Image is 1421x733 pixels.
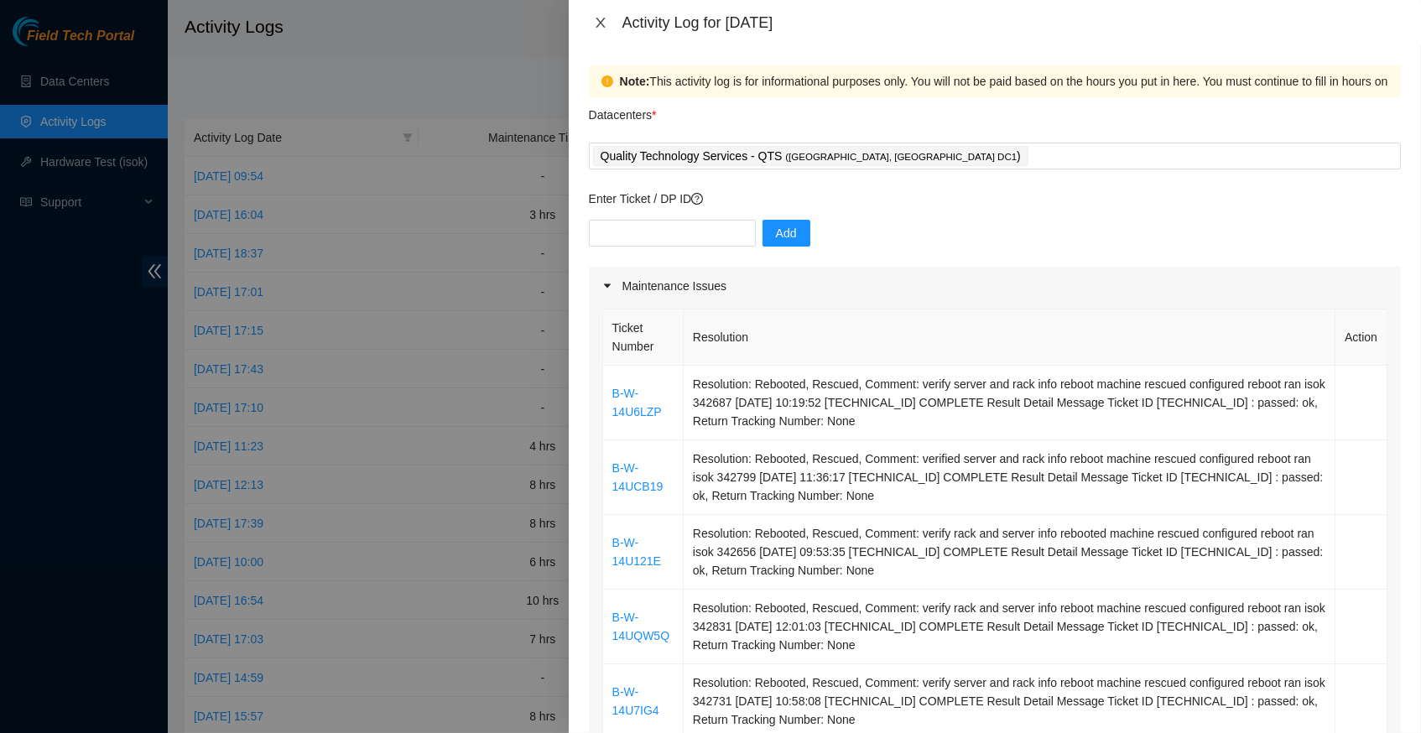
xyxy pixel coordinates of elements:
[589,15,612,31] button: Close
[620,72,650,91] strong: Note:
[1335,309,1387,366] th: Action
[612,387,662,418] a: B-W-14U6LZP
[612,685,659,717] a: B-W-14U7IG4
[684,590,1335,664] td: Resolution: Rebooted, Rescued, Comment: verify rack and server info reboot machine rescued config...
[612,461,664,493] a: B-W-14UCB19
[603,309,684,366] th: Ticket Number
[684,309,1335,366] th: Resolution
[594,16,607,29] span: close
[589,190,1401,208] p: Enter Ticket / DP ID
[776,224,797,242] span: Add
[684,440,1335,515] td: Resolution: Rebooted, Rescued, Comment: verified server and rack info reboot machine rescued conf...
[601,147,1021,166] p: Quality Technology Services - QTS )
[785,152,1017,162] span: ( [GEOGRAPHIC_DATA], [GEOGRAPHIC_DATA] DC1
[612,611,669,642] a: B-W-14UQW5Q
[622,13,1401,32] div: Activity Log for [DATE]
[589,97,657,124] p: Datacenters
[763,220,810,247] button: Add
[684,366,1335,440] td: Resolution: Rebooted, Rescued, Comment: verify server and rack info reboot machine rescued config...
[612,536,661,568] a: B-W-14U121E
[691,193,703,205] span: question-circle
[601,75,613,87] span: exclamation-circle
[589,267,1401,305] div: Maintenance Issues
[602,281,612,291] span: caret-right
[684,515,1335,590] td: Resolution: Rebooted, Rescued, Comment: verify rack and server info rebooted machine rescued conf...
